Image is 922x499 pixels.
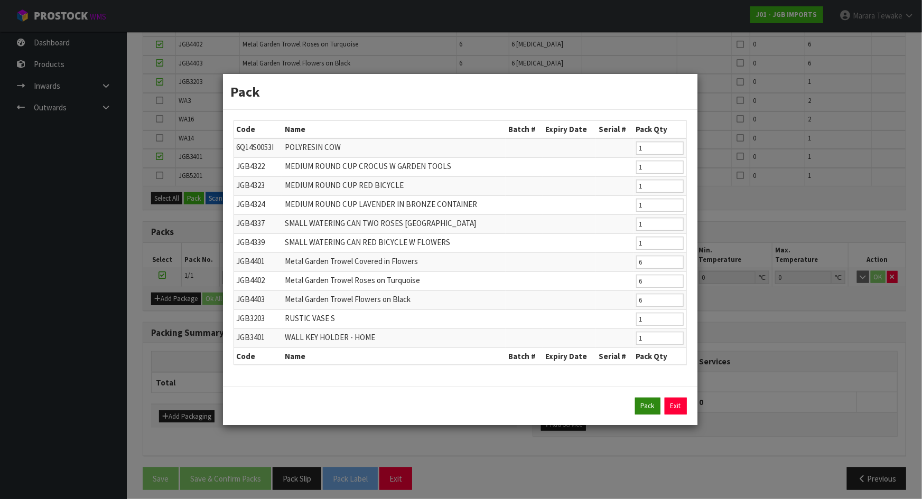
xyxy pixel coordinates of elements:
[596,347,633,364] th: Serial #
[506,121,543,138] th: Batch #
[237,142,274,152] span: 6Q14S0053I
[237,237,265,247] span: JGB4339
[285,313,335,323] span: RUSTIC VASE S
[634,347,686,364] th: Pack Qty
[237,294,265,304] span: JGB4403
[237,256,265,266] span: JGB4401
[543,121,597,138] th: Expiry Date
[665,398,687,415] a: Exit
[237,275,265,285] span: JGB4402
[596,121,633,138] th: Serial #
[282,121,506,138] th: Name
[506,347,543,364] th: Batch #
[285,142,341,152] span: POLYRESIN COW
[285,294,411,304] span: Metal Garden Trowel Flowers on Black
[285,256,418,266] span: Metal Garden Trowel Covered in Flowers
[237,218,265,228] span: JGB4337
[237,180,265,190] span: JGB4323
[635,398,660,415] button: Pack
[282,347,506,364] th: Name
[237,332,265,342] span: JGB3401
[285,180,404,190] span: MEDIUM ROUND CUP RED BICYCLE
[237,199,265,209] span: JGB4324
[234,121,283,138] th: Code
[285,218,476,228] span: SMALL WATERING CAN TWO ROSES [GEOGRAPHIC_DATA]
[285,237,450,247] span: SMALL WATERING CAN RED BICYCLE W FLOWERS
[285,275,420,285] span: Metal Garden Trowel Roses on Turquoise
[634,121,686,138] th: Pack Qty
[237,313,265,323] span: JGB3203
[543,347,597,364] th: Expiry Date
[285,332,375,342] span: WALL KEY HOLDER - HOME
[237,161,265,171] span: JGB4322
[231,82,690,101] h3: Pack
[285,199,477,209] span: MEDIUM ROUND CUP LAVENDER IN BRONZE CONTAINER
[234,347,283,364] th: Code
[285,161,451,171] span: MEDIUM ROUND CUP CROCUS W GARDEN TOOLS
